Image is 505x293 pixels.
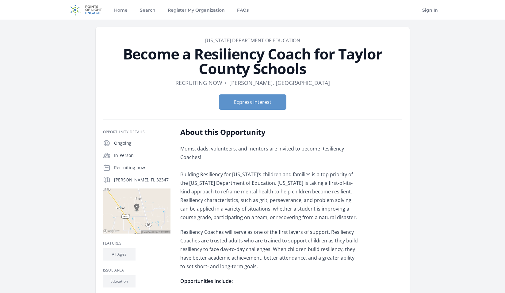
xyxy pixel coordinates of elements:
a: [US_STATE] Department of Education [205,37,300,44]
p: Moms, dads, volunteers, and mentors are invited to become Resiliency Coaches! Building Resiliency... [180,144,360,222]
div: • [225,78,227,87]
h2: About this Opportunity [180,127,360,137]
p: In-Person [114,152,170,158]
strong: Opportunities Include: [180,278,233,284]
p: Resiliency Coaches will serve as one of the first layers of support. Resiliency Coaches are trust... [180,228,360,271]
p: Ongoing [114,140,170,146]
p: [PERSON_NAME], FL 32347 [114,177,170,183]
p: Recruiting now [114,165,170,171]
li: All Ages [103,248,136,261]
button: Express Interest [219,94,286,110]
img: Map [103,188,170,234]
h3: Opportunity Details [103,130,170,135]
h1: Become a Resiliency Coach for Taylor County Schools [103,47,402,76]
dd: [PERSON_NAME], [GEOGRAPHIC_DATA] [229,78,330,87]
dd: Recruiting now [175,78,222,87]
li: Education [103,275,136,287]
h3: Features [103,241,170,246]
h3: Issue area [103,268,170,273]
